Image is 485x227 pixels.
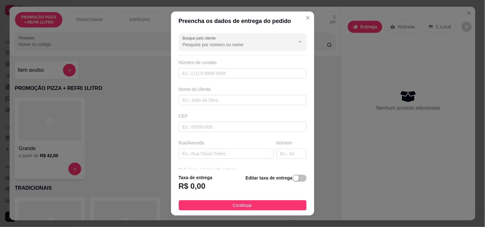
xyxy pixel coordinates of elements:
[303,13,313,23] button: Close
[295,37,305,47] button: Show suggestions
[277,149,307,159] input: Ex.: 44
[246,175,292,180] strong: Editar taxa de entrega
[233,202,252,209] span: Continuar
[179,181,206,191] h3: R$ 0,00
[183,41,285,48] input: Busque pelo cliente
[179,95,307,105] input: Ex.: João da Silva
[179,166,307,173] div: Selecione o bairro de entrega
[179,149,274,159] input: Ex.: Rua Oscar Freire
[179,122,307,132] input: Ex.: 00000-000
[277,140,307,146] div: Número
[179,68,307,78] input: Ex.: (11) 9 8888-9999
[179,59,307,66] div: Número de contato
[179,140,274,146] div: Rua/Avenida
[179,175,213,180] strong: Taxa de entrega
[183,35,218,41] label: Busque pelo cliente
[179,200,307,210] button: Continuar
[179,113,307,119] div: CEP
[171,11,314,31] header: Preencha os dados de entrega do pedido
[179,86,307,92] div: Nome do cliente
